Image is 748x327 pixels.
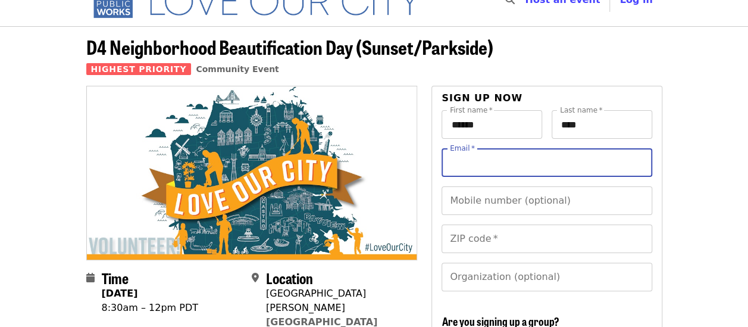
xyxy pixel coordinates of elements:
img: D4 Neighborhood Beautification Day (Sunset/Parkside) organized by SF Public Works [87,86,417,259]
i: map-marker-alt icon [252,272,259,284]
i: calendar icon [86,272,95,284]
div: [GEOGRAPHIC_DATA][PERSON_NAME] [266,286,408,315]
label: Email [450,145,475,152]
a: Community Event [196,64,278,74]
input: Email [442,148,652,177]
span: Time [102,267,129,288]
span: Highest Priority [86,63,192,75]
label: Last name [560,107,602,114]
input: Mobile number (optional) [442,186,652,215]
input: Organization (optional) [442,263,652,291]
input: First name [442,110,542,139]
span: D4 Neighborhood Beautification Day (Sunset/Parkside) [86,33,493,61]
input: Last name [552,110,652,139]
input: ZIP code [442,225,652,253]
span: Sign up now [442,92,522,104]
span: Location [266,267,313,288]
strong: [DATE] [102,288,138,299]
div: 8:30am – 12pm PDT [102,301,198,315]
label: First name [450,107,493,114]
